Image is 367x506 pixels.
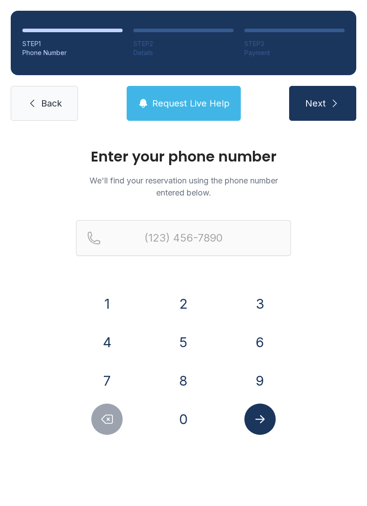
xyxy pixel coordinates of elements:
[244,404,276,435] button: Submit lookup form
[91,327,123,358] button: 4
[91,365,123,396] button: 7
[22,39,123,48] div: STEP 1
[244,327,276,358] button: 6
[244,48,345,57] div: Payment
[305,97,326,110] span: Next
[244,39,345,48] div: STEP 3
[168,365,199,396] button: 8
[76,174,291,199] p: We'll find your reservation using the phone number entered below.
[41,97,62,110] span: Back
[91,288,123,319] button: 1
[244,365,276,396] button: 9
[133,48,234,57] div: Details
[152,97,230,110] span: Request Live Help
[91,404,123,435] button: Delete number
[168,404,199,435] button: 0
[76,220,291,256] input: Reservation phone number
[168,288,199,319] button: 2
[168,327,199,358] button: 5
[76,149,291,164] h1: Enter your phone number
[133,39,234,48] div: STEP 2
[22,48,123,57] div: Phone Number
[244,288,276,319] button: 3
